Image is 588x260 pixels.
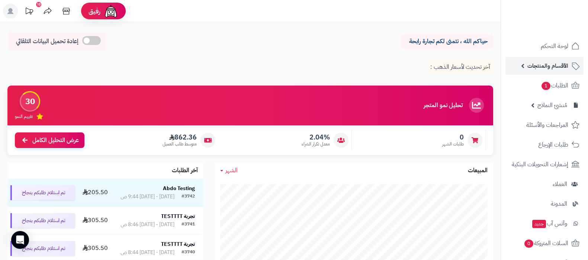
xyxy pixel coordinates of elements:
span: 2.04% [302,133,330,141]
h3: آخر الطلبات [172,167,198,174]
span: طلبات الشهر [442,141,464,147]
strong: Abdo Testing [163,184,195,192]
div: #3740 [181,249,195,256]
a: عرض التحليل الكامل [15,132,84,148]
p: آخر تحديث لأسعار الذهب : [427,60,493,74]
a: المدونة [505,195,584,213]
span: معدل تكرار الشراء [302,141,330,147]
a: إشعارات التحويلات البنكية [505,155,584,173]
span: جديد [532,220,546,228]
div: Open Intercom Messenger [11,231,29,249]
div: 10 [36,2,41,7]
a: المراجعات والأسئلة [505,116,584,134]
strong: تجربة TESTTTT [161,240,195,248]
span: وآتس آب [531,218,567,229]
span: مُنشئ النماذج [537,100,567,110]
div: #3741 [181,221,195,228]
a: وآتس آبجديد [505,215,584,232]
span: عرض التحليل الكامل [32,136,79,145]
a: السلات المتروكة0 [505,234,584,252]
span: إشعارات التحويلات البنكية [512,159,568,170]
div: #3742 [181,193,195,200]
h3: المبيعات [468,167,488,174]
span: الأقسام والمنتجات [527,61,568,71]
span: رفيق [89,7,100,16]
span: 0 [442,133,464,141]
td: 205.50 [78,179,112,206]
div: [DATE] - [DATE] 9:44 ص [121,193,174,200]
a: لوحة التحكم [505,37,584,55]
span: المراجعات والأسئلة [526,120,568,130]
span: تقييم النمو [15,113,33,120]
span: 0 [524,240,533,248]
a: العملاء [505,175,584,193]
a: طلبات الإرجاع [505,136,584,154]
div: تم استلام طلبكم بنجاح [10,185,75,200]
span: المدونة [551,199,567,209]
p: حياكم الله ، نتمنى لكم تجارة رابحة [406,37,488,46]
div: تم استلام طلبكم بنجاح [10,213,75,228]
span: الشهر [225,166,238,175]
strong: تجربة TESTTTT [161,212,195,220]
td: 305.50 [78,207,112,234]
div: [DATE] - [DATE] 8:44 ص [121,249,174,256]
a: تحديثات المنصة [20,4,38,20]
span: 862.36 [163,133,197,141]
span: لوحة التحكم [541,41,568,51]
div: تم استلام طلبكم بنجاح [10,241,75,256]
span: السلات المتروكة [524,238,568,248]
img: ai-face.png [103,4,118,19]
img: logo-2.png [537,21,581,36]
h3: تحليل نمو المتجر [424,102,463,109]
a: الشهر [220,166,238,175]
span: إعادة تحميل البيانات التلقائي [16,37,78,46]
a: الطلبات1 [505,77,584,94]
div: [DATE] - [DATE] 8:46 ص [121,221,174,228]
span: طلبات الإرجاع [538,139,568,150]
span: العملاء [553,179,567,189]
span: 1 [542,82,550,90]
span: الطلبات [541,80,568,91]
span: متوسط طلب العميل [163,141,197,147]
